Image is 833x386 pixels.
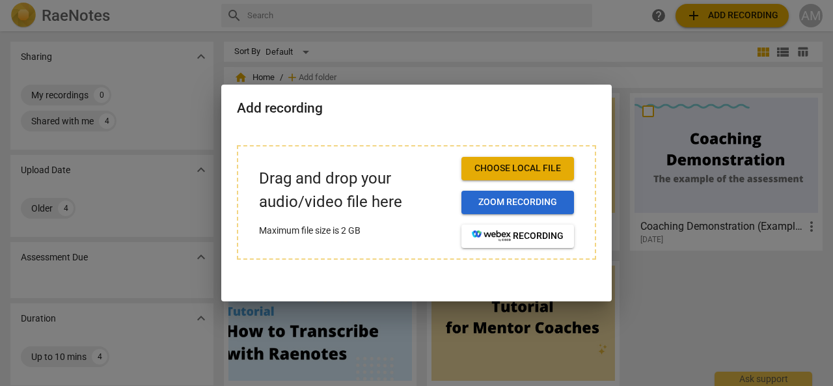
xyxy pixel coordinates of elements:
p: Maximum file size is 2 GB [259,224,451,238]
h2: Add recording [237,100,596,117]
button: Choose local file [461,157,574,180]
p: Drag and drop your audio/video file here [259,167,451,213]
span: recording [472,230,564,243]
span: Zoom recording [472,196,564,209]
span: Choose local file [472,162,564,175]
button: recording [461,225,574,248]
button: Zoom recording [461,191,574,214]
